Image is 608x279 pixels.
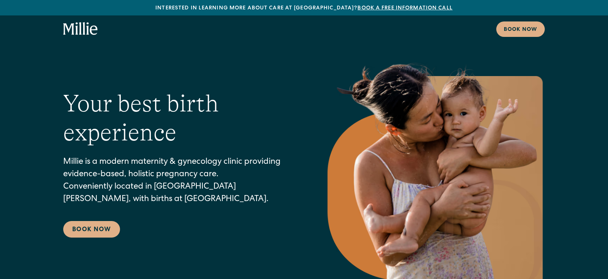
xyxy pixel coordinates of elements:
h1: Your best birth experience [63,89,295,147]
a: Book now [496,21,545,37]
p: Millie is a modern maternity & gynecology clinic providing evidence-based, holistic pregnancy car... [63,156,295,206]
div: Book now [504,26,537,34]
a: Book a free information call [357,6,452,11]
a: home [63,22,98,36]
a: Book Now [63,221,120,238]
